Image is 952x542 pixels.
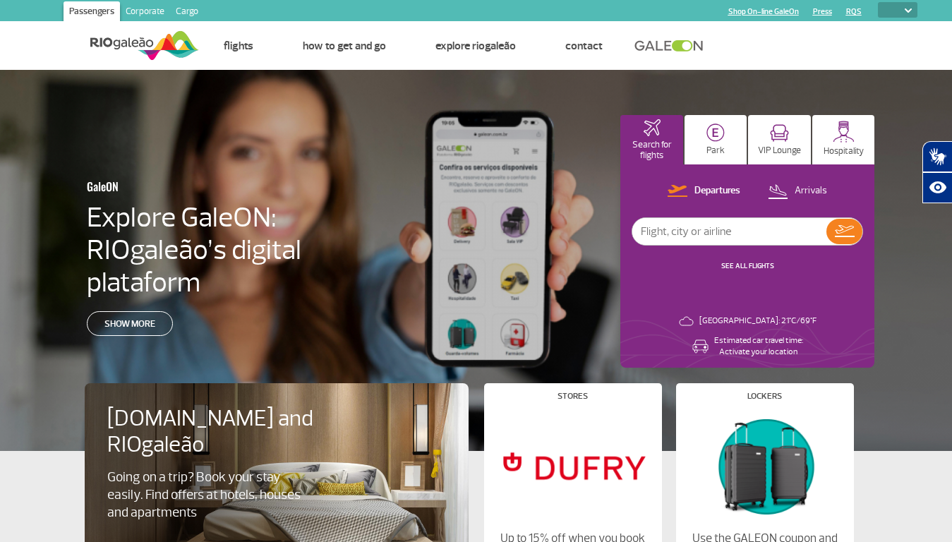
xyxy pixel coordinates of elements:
[922,141,952,203] div: Plugin de acessibilidade da Hand Talk.
[87,171,323,201] h3: GaleON
[812,115,875,164] button: Hospitality
[64,1,120,24] a: Passengers
[565,39,603,53] a: Contact
[922,141,952,172] button: Abrir tradutor de língua de sinais.
[813,7,832,16] a: Press
[699,315,817,327] p: [GEOGRAPHIC_DATA]: 21°C/69°F
[685,115,747,164] button: Park
[495,411,649,520] img: Stores
[747,392,782,400] h4: Lockers
[632,218,826,245] input: Flight, city or airline
[758,145,801,156] p: VIP Lounge
[558,392,588,400] h4: Stores
[694,184,740,198] p: Departures
[824,146,864,157] p: Hospitality
[303,39,386,53] a: How to get and go
[706,124,725,142] img: carParkingHome.svg
[620,115,683,164] button: Search for flights
[795,184,827,198] p: Arrivals
[107,406,446,522] a: [DOMAIN_NAME] and RIOgaleãoGoing on a trip? Book your stay easily. Find offers at hotels, houses ...
[922,172,952,203] button: Abrir recursos assistivos.
[770,124,789,142] img: vipRoom.svg
[748,115,811,164] button: VIP Lounge
[846,7,862,16] a: RQS
[435,39,516,53] a: Explore RIOgaleão
[87,311,173,336] a: Show more
[721,261,774,270] a: SEE ALL FLIGHTS
[717,260,778,272] button: SEE ALL FLIGHTS
[764,182,831,200] button: Arrivals
[706,145,725,156] p: Park
[687,411,841,520] img: Lockers
[120,1,170,24] a: Corporate
[644,119,661,136] img: airplaneHomeActive.svg
[170,1,204,24] a: Cargo
[224,39,253,53] a: Flights
[627,140,676,161] p: Search for flights
[87,201,392,299] h4: Explore GaleON: RIOgaleão’s digital plataform
[107,469,308,522] p: Going on a trip? Book your stay easily. Find offers at hotels, houses and apartments
[833,121,855,143] img: hospitality.svg
[663,182,745,200] button: Departures
[714,335,803,358] p: Estimated car travel time: Activate your location
[107,406,332,458] h4: [DOMAIN_NAME] and RIOgaleão
[728,7,799,16] a: Shop On-line GaleOn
